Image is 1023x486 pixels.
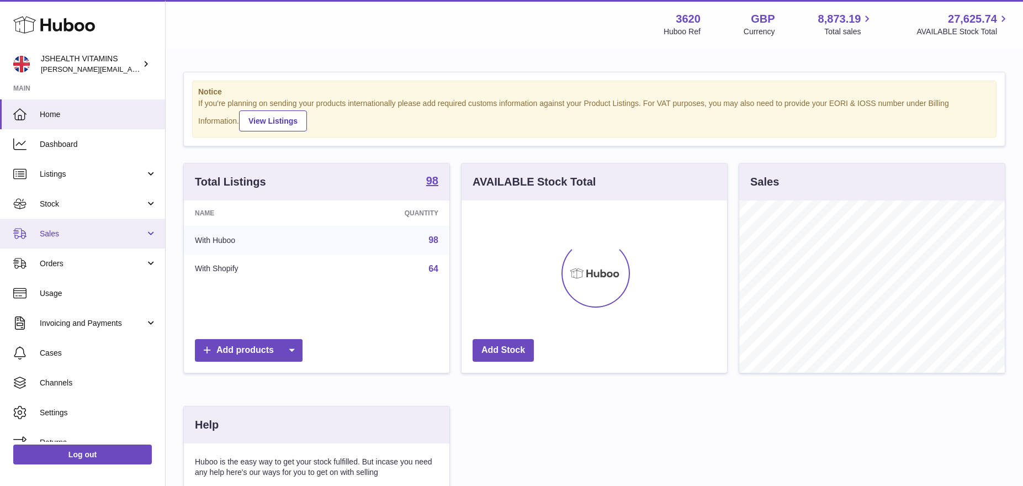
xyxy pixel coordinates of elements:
[195,457,438,478] p: Huboo is the easy way to get your stock fulfilled. But incase you need any help here's our ways f...
[198,87,990,97] strong: Notice
[916,27,1010,37] span: AVAILABLE Stock Total
[824,27,873,37] span: Total sales
[195,175,266,189] h3: Total Listings
[40,109,157,120] span: Home
[13,56,30,72] img: francesca@jshealthvitamins.com
[40,318,145,329] span: Invoicing and Payments
[41,54,140,75] div: JSHEALTH VITAMINS
[198,98,990,131] div: If you're planning on sending your products internationally please add required customs informati...
[40,258,145,269] span: Orders
[40,408,157,418] span: Settings
[40,199,145,209] span: Stock
[40,288,157,299] span: Usage
[40,378,157,388] span: Channels
[948,12,997,27] span: 27,625.74
[750,175,779,189] h3: Sales
[184,200,327,226] th: Name
[426,175,438,188] a: 98
[40,139,157,150] span: Dashboard
[195,339,303,362] a: Add products
[40,229,145,239] span: Sales
[195,418,219,432] h3: Help
[428,264,438,273] a: 64
[818,12,874,37] a: 8,873.19 Total sales
[664,27,701,37] div: Huboo Ref
[41,65,221,73] span: [PERSON_NAME][EMAIL_ADDRESS][DOMAIN_NAME]
[428,235,438,245] a: 98
[916,12,1010,37] a: 27,625.74 AVAILABLE Stock Total
[184,255,327,283] td: With Shopify
[327,200,449,226] th: Quantity
[239,110,307,131] a: View Listings
[13,445,152,464] a: Log out
[473,339,534,362] a: Add Stock
[40,437,157,448] span: Returns
[676,12,701,27] strong: 3620
[426,175,438,186] strong: 98
[818,12,861,27] span: 8,873.19
[40,169,145,179] span: Listings
[744,27,775,37] div: Currency
[751,12,775,27] strong: GBP
[184,226,327,255] td: With Huboo
[40,348,157,358] span: Cases
[473,175,596,189] h3: AVAILABLE Stock Total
